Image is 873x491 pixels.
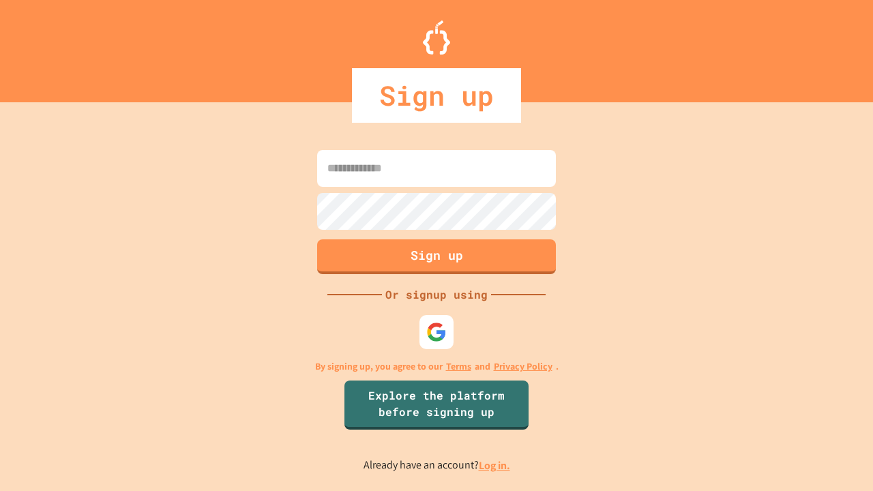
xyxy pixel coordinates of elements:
[426,322,447,342] img: google-icon.svg
[494,359,552,374] a: Privacy Policy
[479,458,510,473] a: Log in.
[352,68,521,123] div: Sign up
[317,239,556,274] button: Sign up
[344,381,529,430] a: Explore the platform before signing up
[423,20,450,55] img: Logo.svg
[364,457,510,474] p: Already have an account?
[446,359,471,374] a: Terms
[382,286,491,303] div: Or signup using
[315,359,559,374] p: By signing up, you agree to our and .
